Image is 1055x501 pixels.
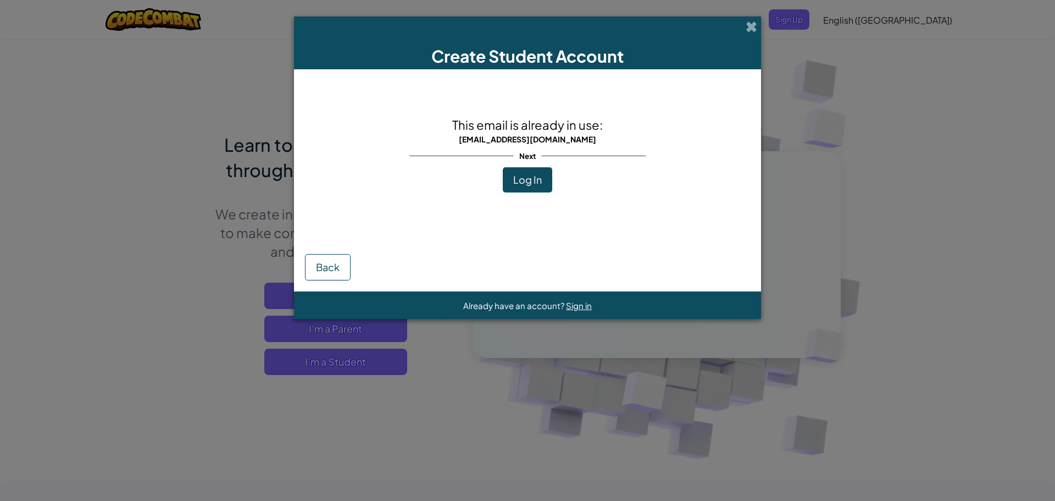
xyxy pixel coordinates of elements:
span: Back [316,261,340,273]
span: Already have an account? [463,300,566,311]
span: Log In [513,173,542,186]
a: Sign in [566,300,592,311]
button: Back [305,254,351,280]
span: Next [514,148,542,164]
button: Log In [503,167,552,192]
span: Create Student Account [431,46,624,67]
span: [EMAIL_ADDRESS][DOMAIN_NAME] [459,134,596,144]
span: This email is already in use: [452,117,603,133]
